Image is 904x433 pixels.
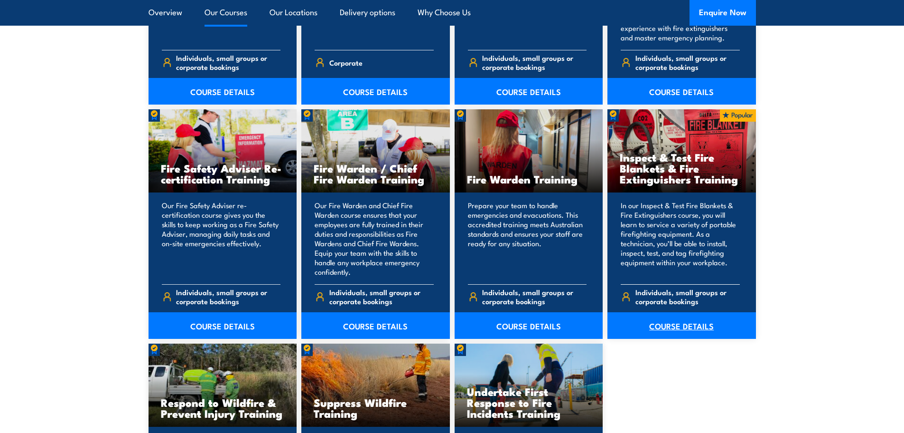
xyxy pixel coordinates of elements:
[149,312,297,339] a: COURSE DETAILS
[467,386,591,419] h3: Undertake First Response to Fire Incidents Training
[149,78,297,105] a: COURSE DETAILS
[482,53,587,71] span: Individuals, small groups or corporate bookings
[176,53,280,71] span: Individuals, small groups or corporate bookings
[468,201,587,277] p: Prepare your team to handle emergencies and evacuations. This accredited training meets Australia...
[329,288,434,306] span: Individuals, small groups or corporate bookings
[162,201,281,277] p: Our Fire Safety Adviser re-certification course gives you the skills to keep working as a Fire Sa...
[635,288,740,306] span: Individuals, small groups or corporate bookings
[620,152,744,184] h3: Inspect & Test Fire Blankets & Fire Extinguishers Training
[607,78,756,105] a: COURSE DETAILS
[161,397,285,419] h3: Respond to Wildfire & Prevent Injury Training
[161,163,285,184] h3: Fire Safety Adviser Re-certification Training
[314,397,438,419] h3: Suppress Wildfire Training
[314,163,438,184] h3: Fire Warden / Chief Fire Warden Training
[467,173,591,184] h3: Fire Warden Training
[301,78,450,105] a: COURSE DETAILS
[455,78,603,105] a: COURSE DETAILS
[301,312,450,339] a: COURSE DETAILS
[455,312,603,339] a: COURSE DETAILS
[176,288,280,306] span: Individuals, small groups or corporate bookings
[329,55,363,70] span: Corporate
[482,288,587,306] span: Individuals, small groups or corporate bookings
[621,201,740,277] p: In our Inspect & Test Fire Blankets & Fire Extinguishers course, you will learn to service a vari...
[607,312,756,339] a: COURSE DETAILS
[635,53,740,71] span: Individuals, small groups or corporate bookings
[315,201,434,277] p: Our Fire Warden and Chief Fire Warden course ensures that your employees are fully trained in the...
